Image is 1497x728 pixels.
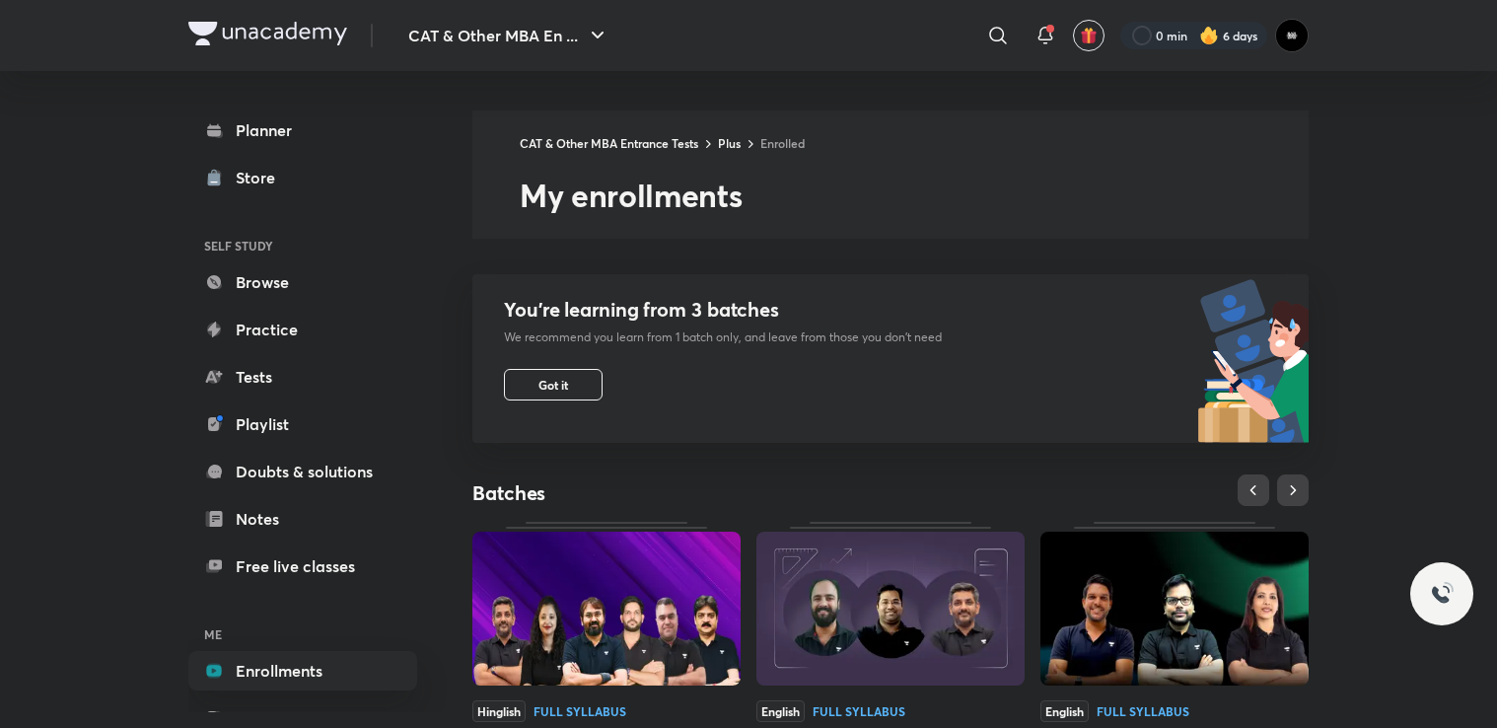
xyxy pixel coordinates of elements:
div: Full Syllabus [1097,705,1189,717]
img: Company Logo [188,22,347,45]
img: streak [1199,26,1219,45]
img: GAME CHANGER [1275,19,1309,52]
div: Store [236,166,287,189]
a: CAT & Other MBA Entrance Tests [520,135,698,151]
button: Got it [504,369,603,400]
p: We recommend you learn from 1 batch only, and leave from those you don’t need [504,329,942,345]
span: English [1040,700,1089,722]
a: Free live classes [188,546,417,586]
img: batch [1197,274,1309,443]
h2: My enrollments [520,176,1309,215]
a: Browse [188,262,417,302]
a: Practice [188,310,417,349]
span: Got it [538,377,568,393]
h6: SELF STUDY [188,229,417,262]
a: Planner [188,110,417,150]
div: Full Syllabus [813,705,905,717]
a: Playlist [188,404,417,444]
img: Thumbnail [1040,532,1309,686]
button: CAT & Other MBA En ... [396,16,621,55]
h4: Batches [472,480,891,506]
a: Tests [188,357,417,397]
a: Plus [718,135,741,151]
span: English [756,700,805,722]
span: Hinglish [472,700,526,722]
img: avatar [1080,27,1098,44]
a: Enrolled [760,135,805,151]
img: Thumbnail [756,532,1025,686]
div: Full Syllabus [534,705,626,717]
a: Enrollments [188,651,417,691]
h6: ME [188,618,417,651]
img: ttu [1430,582,1454,606]
a: Doubts & solutions [188,452,417,491]
img: Thumbnail [472,532,741,686]
a: Store [188,158,417,197]
h4: You’re learning from 3 batches [504,298,942,322]
a: Company Logo [188,22,347,50]
button: avatar [1073,20,1105,51]
a: Notes [188,499,417,539]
